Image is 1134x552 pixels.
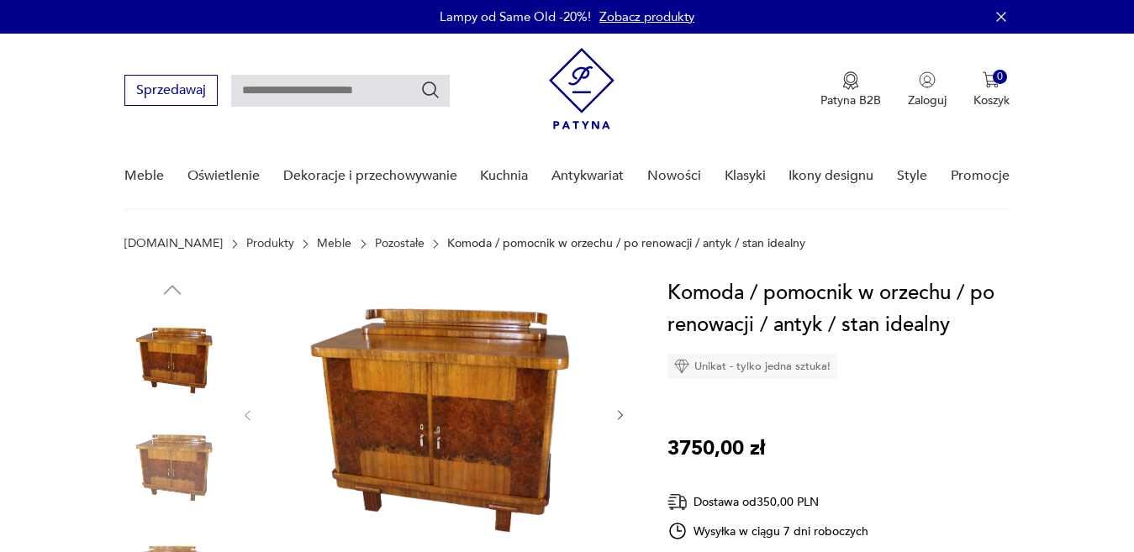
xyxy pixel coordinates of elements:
button: Zaloguj [908,71,947,108]
p: Koszyk [973,92,1010,108]
a: Antykwariat [551,144,624,208]
img: Ikona medalu [842,71,859,90]
p: Komoda / pomocnik w orzechu / po renowacji / antyk / stan idealny [447,237,805,250]
a: Promocje [951,144,1010,208]
img: Patyna - sklep z meblami i dekoracjami vintage [549,48,614,129]
img: Zdjęcie produktu Komoda / pomocnik w orzechu / po renowacji / antyk / stan idealny [124,418,220,514]
img: Zdjęcie produktu Komoda / pomocnik w orzechu / po renowacji / antyk / stan idealny [124,311,220,407]
a: Produkty [246,237,294,250]
a: Ikony designu [789,144,873,208]
p: Zaloguj [908,92,947,108]
p: Lampy od Same Old -20%! [440,8,591,25]
div: Dostawa od 350,00 PLN [667,492,869,513]
div: Unikat - tylko jedna sztuka! [667,354,837,379]
button: Szukaj [420,80,440,100]
img: Ikonka użytkownika [919,71,936,88]
a: Zobacz produkty [599,8,694,25]
a: Kuchnia [480,144,528,208]
a: Oświetlenie [187,144,260,208]
a: Meble [124,144,164,208]
button: Sprzedawaj [124,75,218,106]
img: Ikona diamentu [674,359,689,374]
img: Ikona dostawy [667,492,688,513]
a: Klasyki [725,144,766,208]
p: 3750,00 zł [667,433,765,465]
a: Dekoracje i przechowywanie [283,144,457,208]
img: Zdjęcie produktu Komoda / pomocnik w orzechu / po renowacji / antyk / stan idealny [272,277,596,551]
div: 0 [993,70,1007,84]
a: Ikona medaluPatyna B2B [820,71,881,108]
a: Sprzedawaj [124,86,218,97]
a: Pozostałe [375,237,425,250]
a: [DOMAIN_NAME] [124,237,223,250]
button: 0Koszyk [973,71,1010,108]
p: Patyna B2B [820,92,881,108]
a: Style [897,144,927,208]
a: Nowości [647,144,701,208]
h1: Komoda / pomocnik w orzechu / po renowacji / antyk / stan idealny [667,277,1021,341]
div: Wysyłka w ciągu 7 dni roboczych [667,521,869,541]
img: Ikona koszyka [983,71,1000,88]
button: Patyna B2B [820,71,881,108]
a: Meble [317,237,351,250]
